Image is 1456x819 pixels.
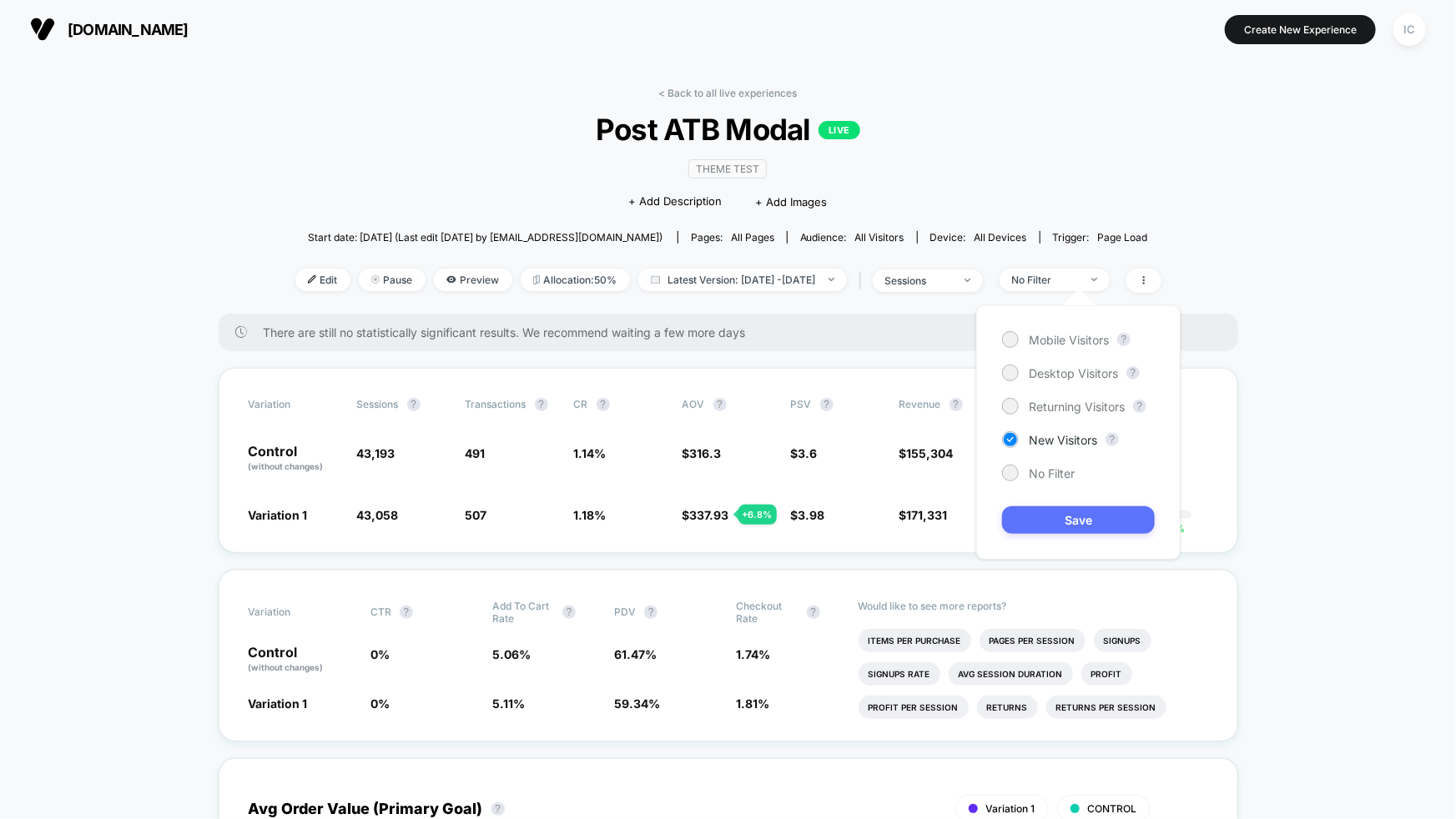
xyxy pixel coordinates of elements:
button: ? [1106,433,1119,446]
span: Post ATB Modal [338,112,1117,147]
p: Would like to see more reports? [859,600,1208,612]
span: 0 % [370,696,390,711]
span: AOV [683,398,705,410]
span: Preview [434,269,512,291]
span: CR [574,398,588,410]
button: ? [400,605,413,619]
span: Sessions [357,398,399,410]
span: 5.11 % [492,696,525,711]
button: ? [820,398,834,411]
div: Audience: [800,231,904,244]
li: Returns Per Session [1046,696,1166,719]
span: PDV [614,605,636,618]
span: PSV [791,398,812,410]
span: Revenue [899,398,941,410]
span: 61.47 % [614,647,657,661]
span: Variation 1 [986,802,1035,815]
span: + Add Images [755,195,827,209]
span: Variation 1 [249,508,308,522]
span: (without changes) [249,662,324,672]
span: all devices [975,231,1027,244]
span: 1.74 % [737,647,771,661]
button: IC [1388,13,1431,47]
button: ? [1117,333,1131,346]
div: Pages: [691,231,774,244]
span: (without changes) [249,461,324,471]
img: end [371,275,380,284]
span: all pages [731,231,774,244]
span: [DOMAIN_NAME] [68,21,189,38]
li: Pages Per Session [980,629,1086,652]
span: Theme Test [688,159,767,178]
img: calendar [651,275,660,284]
span: Latest Version: [DATE] - [DATE] [638,269,847,291]
span: $ [683,508,729,522]
span: $ [683,446,722,460]
span: + Add Description [628,193,722,210]
button: Create New Experience [1225,15,1376,44]
span: 1.18 % [574,508,607,522]
span: $ [899,446,954,460]
span: 171,331 [907,508,948,522]
span: 3.98 [799,508,825,522]
button: ? [562,605,576,619]
li: Signups Rate [859,662,940,686]
button: ? [491,802,505,816]
p: Control [249,445,340,473]
div: Trigger: [1053,231,1148,244]
span: $ [791,446,818,460]
li: Signups [1094,629,1151,652]
span: No Filter [1029,466,1075,480]
button: ? [713,398,727,411]
button: ? [1126,366,1140,379]
span: Start date: [DATE] (Last edit [DATE] by [EMAIL_ADDRESS][DOMAIN_NAME]) [308,231,663,244]
img: end [829,278,834,281]
span: 337.93 [690,508,729,522]
a: < Back to all live experiences [659,87,798,99]
span: 43,193 [357,446,395,460]
li: Avg Session Duration [949,662,1073,686]
img: Visually logo [30,17,55,42]
span: 491 [466,446,486,460]
button: ? [1133,399,1146,413]
li: Profit Per Session [859,696,969,719]
span: All Visitors [855,231,904,244]
span: Pause [359,269,426,291]
span: 1.81 % [737,696,770,711]
div: No Filter [1012,274,1079,286]
span: Edit [295,269,350,291]
span: $ [899,508,948,522]
span: 155,304 [907,446,954,460]
button: ? [807,605,820,619]
button: ? [644,605,657,619]
span: $ [791,508,825,522]
button: [DOMAIN_NAME] [25,16,194,43]
li: Items Per Purchase [859,629,971,652]
span: 1.14 % [574,446,607,460]
span: Variation [249,398,340,411]
span: New Visitors [1029,433,1097,447]
div: + 6.8 % [738,505,777,525]
button: Save [1002,506,1155,534]
span: Variation 1 [249,696,308,711]
span: There are still no statistically significant results. We recommend waiting a few more days [264,325,1205,339]
span: 507 [466,508,487,522]
div: IC [1393,13,1426,46]
span: Device: [917,231,1040,244]
button: ? [597,398,610,411]
span: 43,058 [357,508,399,522]
span: 59.34 % [614,696,660,711]
button: ? [535,398,548,411]
button: ? [950,398,963,411]
img: end [965,279,970,282]
button: ? [407,398,421,411]
span: | [855,269,873,293]
span: Returning Visitors [1029,399,1125,414]
span: CTR [370,605,391,618]
span: 3.6 [799,446,818,460]
p: LIVE [819,121,860,139]
span: Checkout Rate [737,600,799,625]
li: Profit [1081,662,1132,686]
div: sessions [885,274,952,287]
span: Mobile Visitors [1029,333,1109,347]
